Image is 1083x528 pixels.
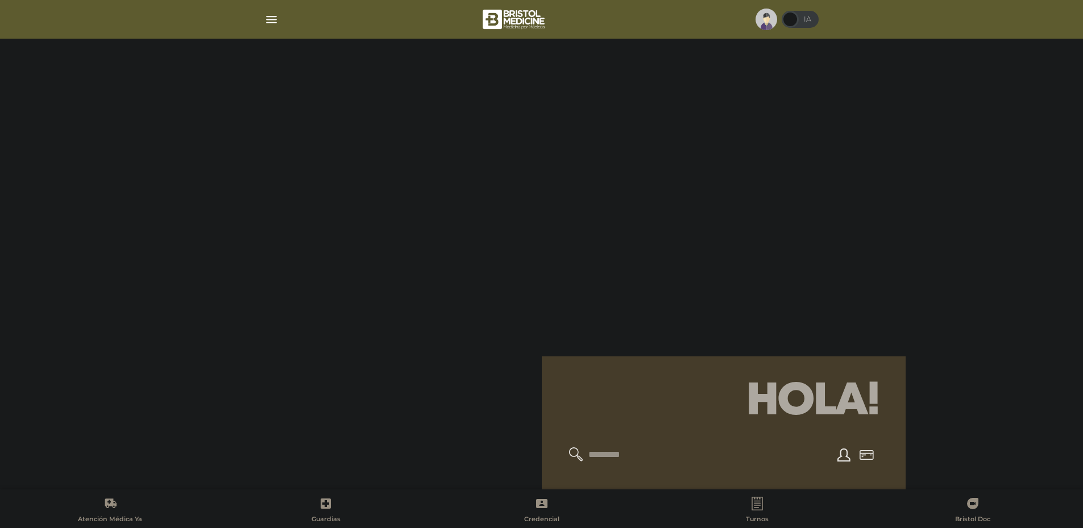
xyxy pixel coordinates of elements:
[481,6,549,33] img: bristol-medicine-blanco.png
[2,497,218,526] a: Atención Médica Ya
[955,515,990,525] span: Bristol Doc
[78,515,142,525] span: Atención Médica Ya
[218,497,433,526] a: Guardias
[865,497,1081,526] a: Bristol Doc
[649,497,865,526] a: Turnos
[434,497,649,526] a: Credencial
[746,515,769,525] span: Turnos
[555,370,892,434] h1: Hola!
[524,515,559,525] span: Credencial
[264,13,279,27] img: Cober_menu-lines-white.svg
[312,515,341,525] span: Guardias
[756,9,777,30] img: profile-placeholder.svg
